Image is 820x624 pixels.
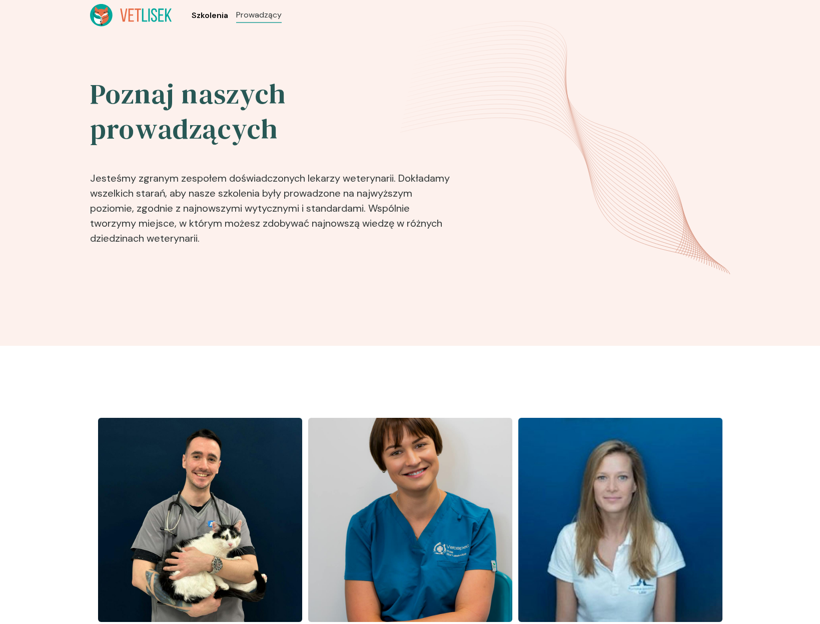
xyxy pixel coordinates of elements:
[236,9,282,21] a: Prowadzący
[192,10,228,22] a: Szkolenia
[90,77,455,147] h2: Poznaj naszych prowadzących
[90,155,455,250] p: Jesteśmy zgranym zespołem doświadczonych lekarzy weterynarii. Dokładamy wszelkich starań, aby nas...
